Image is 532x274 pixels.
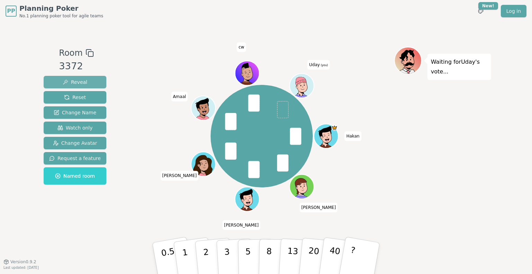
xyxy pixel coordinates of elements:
[308,60,330,70] span: Click to change your name
[44,76,106,88] button: Reveal
[478,2,498,10] div: New!
[291,74,313,97] button: Click to change your avatar
[19,13,103,19] span: No.1 planning poker tool for agile teams
[300,203,338,212] span: Click to change your name
[44,106,106,119] button: Change Name
[57,124,93,131] span: Watch only
[49,155,101,162] span: Request a feature
[3,266,39,269] span: Last updated: [DATE]
[44,122,106,134] button: Watch only
[331,125,338,131] span: Hakan is the host
[44,167,106,185] button: Named room
[19,3,103,13] span: Planning Poker
[6,3,103,19] a: PPPlanning PokerNo.1 planning poker tool for agile teams
[431,57,488,77] p: Waiting for Uday 's vote...
[501,5,526,17] a: Log in
[44,137,106,149] button: Change Avatar
[160,171,198,181] span: Click to change your name
[44,152,106,165] button: Request a feature
[237,43,246,52] span: Click to change your name
[222,220,260,230] span: Click to change your name
[54,109,96,116] span: Change Name
[320,64,328,67] span: (you)
[10,259,36,265] span: Version 0.9.2
[59,59,94,73] div: 3372
[7,7,15,15] span: PP
[345,131,361,141] span: Click to change your name
[171,92,188,101] span: Click to change your name
[53,140,97,147] span: Change Avatar
[475,5,487,17] button: New!
[59,47,82,59] span: Room
[55,173,95,179] span: Named room
[44,91,106,104] button: Reset
[3,259,36,265] button: Version0.9.2
[64,94,86,101] span: Reset
[63,79,87,86] span: Reveal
